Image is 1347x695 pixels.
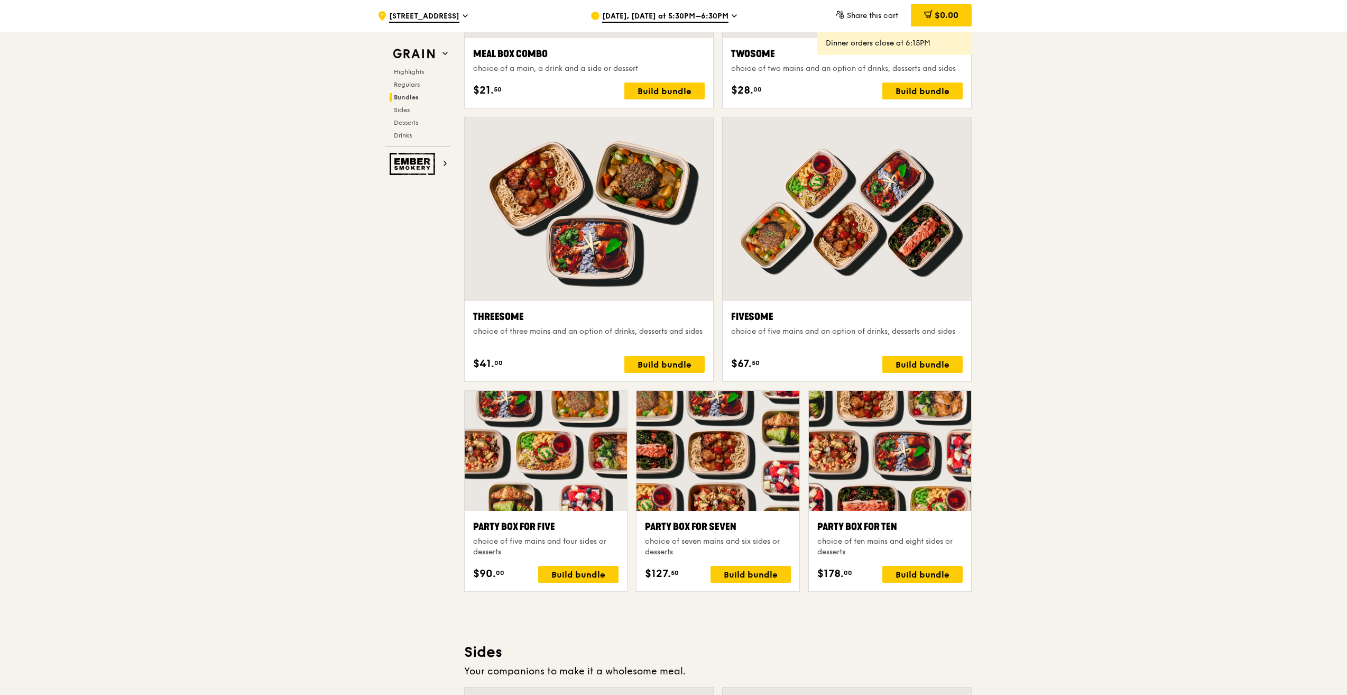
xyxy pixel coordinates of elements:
[752,359,760,367] span: 50
[464,643,972,662] h3: Sides
[473,83,494,98] span: $21.
[538,566,619,583] div: Build bundle
[394,106,410,114] span: Sides
[494,359,503,367] span: 00
[473,309,705,324] div: Threesome
[935,10,958,20] span: $0.00
[394,94,419,101] span: Bundles
[847,11,898,20] span: Share this cart
[711,566,791,583] div: Build bundle
[473,47,705,61] div: Meal Box Combo
[817,566,844,582] span: $178.
[602,11,728,23] span: [DATE], [DATE] at 5:30PM–6:30PM
[645,566,671,582] span: $127.
[394,68,424,76] span: Highlights
[671,569,679,577] span: 50
[496,569,504,577] span: 00
[826,38,963,49] div: Dinner orders close at 6:15PM
[473,326,705,337] div: choice of three mains and an option of drinks, desserts and sides
[473,536,619,557] div: choice of five mains and four sides or desserts
[731,47,963,61] div: Twosome
[389,11,459,23] span: [STREET_ADDRESS]
[844,569,852,577] span: 00
[753,85,762,94] span: 00
[473,63,705,74] div: choice of a main, a drink and a side or dessert
[731,356,752,372] span: $67.
[817,519,963,534] div: Party Box for Ten
[624,83,705,99] div: Build bundle
[731,63,963,74] div: choice of two mains and an option of drinks, desserts and sides
[882,83,963,99] div: Build bundle
[473,356,494,372] span: $41.
[645,536,790,557] div: choice of seven mains and six sides or desserts
[394,119,418,126] span: Desserts
[473,566,496,582] span: $90.
[731,83,753,98] span: $28.
[473,519,619,534] div: Party Box for Five
[817,536,963,557] div: choice of ten mains and eight sides or desserts
[464,664,972,679] div: Your companions to make it a wholesome meal.
[624,356,705,373] div: Build bundle
[731,326,963,337] div: choice of five mains and an option of drinks, desserts and sides
[882,356,963,373] div: Build bundle
[394,132,412,139] span: Drinks
[494,85,502,94] span: 50
[645,519,790,534] div: Party Box for Seven
[394,81,420,88] span: Regulars
[731,309,963,324] div: Fivesome
[390,153,438,175] img: Ember Smokery web logo
[390,44,438,63] img: Grain web logo
[882,566,963,583] div: Build bundle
